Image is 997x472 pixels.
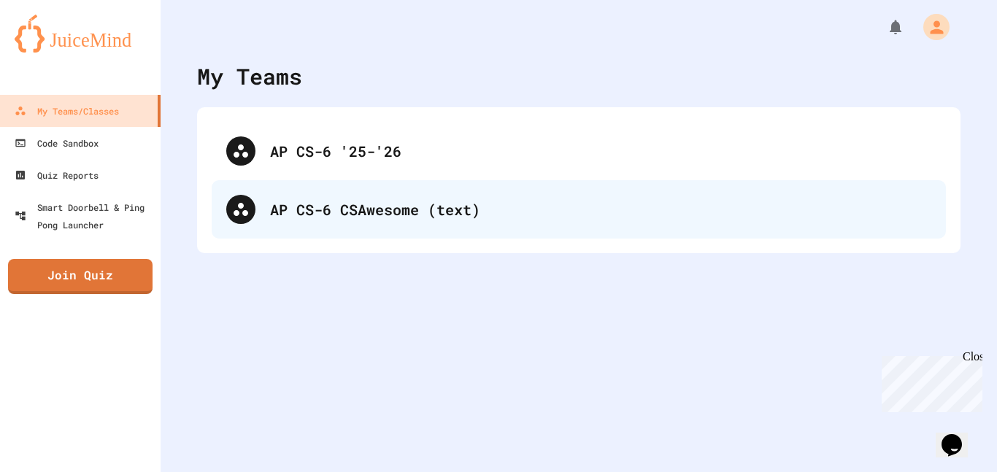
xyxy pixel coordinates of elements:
div: Code Sandbox [15,134,99,152]
div: AP CS-6 '25-'26 [270,140,931,162]
div: My Account [908,10,953,44]
div: Chat with us now!Close [6,6,101,93]
div: AP CS-6 '25-'26 [212,122,946,180]
div: My Notifications [860,15,908,39]
div: AP CS-6 CSAwesome (text) [212,180,946,239]
div: My Teams [197,60,302,93]
iframe: chat widget [936,414,982,457]
img: logo-orange.svg [15,15,146,53]
div: Quiz Reports [15,166,99,184]
iframe: chat widget [876,350,982,412]
div: Smart Doorbell & Ping Pong Launcher [15,198,155,233]
div: My Teams/Classes [15,102,119,120]
a: Join Quiz [8,259,153,294]
div: AP CS-6 CSAwesome (text) [270,198,931,220]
